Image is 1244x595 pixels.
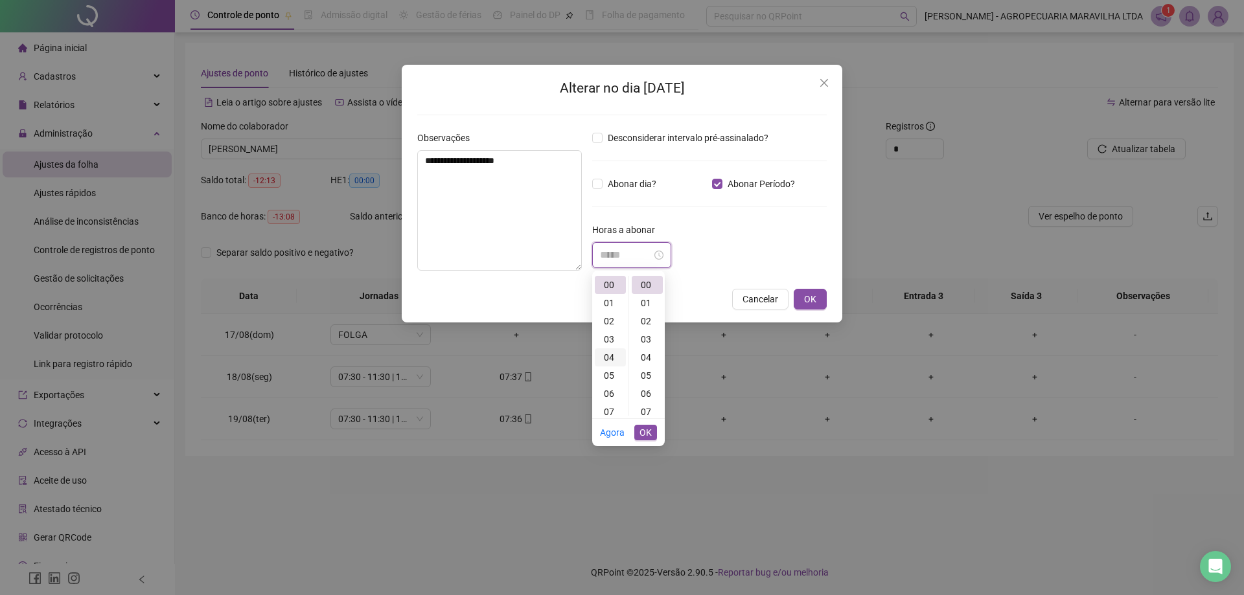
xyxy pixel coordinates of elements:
div: 03 [632,330,663,348]
div: 07 [632,403,663,421]
div: 01 [632,294,663,312]
div: Open Intercom Messenger [1200,551,1231,582]
div: 04 [595,348,626,366]
div: 04 [632,348,663,366]
button: Cancelar [732,289,789,309]
label: Horas a abonar [592,223,663,237]
button: OK [634,425,657,440]
div: 05 [632,366,663,385]
div: 02 [632,312,663,330]
span: Abonar Período? [722,177,800,191]
div: 00 [595,276,626,294]
span: OK [804,292,816,306]
span: Abonar dia? [603,177,662,191]
div: 05 [595,366,626,385]
h2: Alterar no dia [DATE] [417,78,827,99]
div: 06 [632,385,663,403]
a: Agora [600,427,625,438]
div: 02 [595,312,626,330]
div: 06 [595,385,626,403]
label: Observações [417,131,478,145]
span: Cancelar [743,292,778,306]
div: 03 [595,330,626,348]
span: close [819,78,829,88]
div: 07 [595,403,626,421]
span: OK [639,425,652,440]
div: 00 [632,276,663,294]
span: Desconsiderar intervalo pré-assinalado? [603,131,774,145]
button: OK [794,289,827,309]
div: 01 [595,294,626,312]
button: Close [814,73,835,93]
